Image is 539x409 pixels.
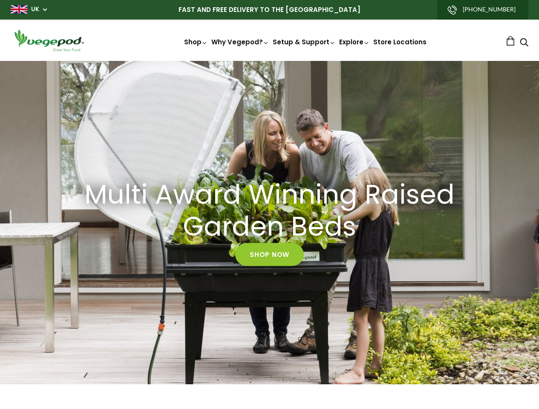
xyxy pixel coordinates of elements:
[373,37,427,46] a: Store Locations
[11,5,28,14] img: gb_large.png
[11,28,87,52] img: Vegepod
[339,37,370,46] a: Explore
[273,37,336,46] a: Setup & Support
[51,179,488,243] a: Multi Award Winning Raised Garden Beds
[31,5,39,14] a: UK
[211,37,269,46] a: Why Vegepod?
[78,179,461,243] h2: Multi Award Winning Raised Garden Beds
[184,37,208,46] a: Shop
[235,243,304,266] a: Shop Now
[520,39,528,48] a: Search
